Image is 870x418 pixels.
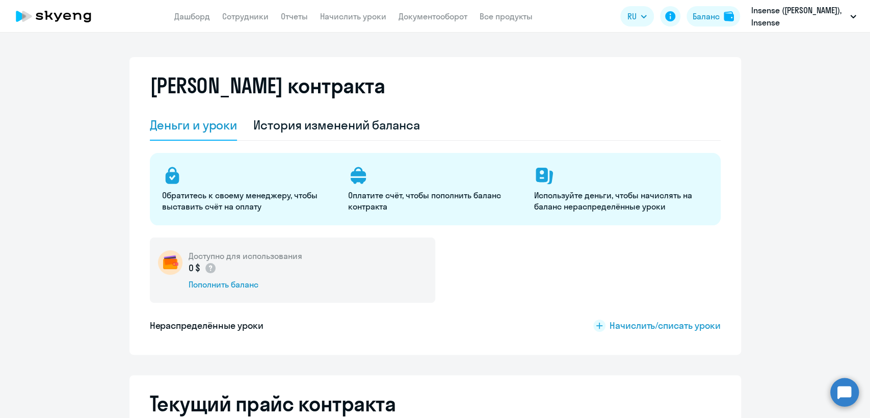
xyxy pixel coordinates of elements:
[150,73,385,98] h2: [PERSON_NAME] контракта
[480,11,533,21] a: Все продукты
[751,4,846,29] p: Insense ([PERSON_NAME]), Insense
[746,4,861,29] button: Insense ([PERSON_NAME]), Insense
[222,11,269,21] a: Сотрудники
[189,279,302,290] div: Пополнить баланс
[189,262,217,275] p: 0 $
[150,319,263,332] h5: Нераспределённые уроки
[174,11,210,21] a: Дашборд
[320,11,386,21] a: Начислить уроки
[627,10,637,22] span: RU
[534,190,708,212] p: Используйте деньги, чтобы начислять на баланс нераспределённые уроки
[189,250,302,262] h5: Доступно для использования
[348,190,522,212] p: Оплатите счёт, чтобы пополнить баланс контракта
[150,391,721,416] h2: Текущий прайс контракта
[620,6,654,27] button: RU
[158,250,182,275] img: wallet-circle.png
[610,319,721,332] span: Начислить/списать уроки
[399,11,467,21] a: Документооборот
[162,190,336,212] p: Обратитесь к своему менеджеру, чтобы выставить счёт на оплату
[693,10,720,22] div: Баланс
[253,117,420,133] div: История изменений баланса
[281,11,308,21] a: Отчеты
[687,6,740,27] button: Балансbalance
[724,11,734,21] img: balance
[150,117,238,133] div: Деньги и уроки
